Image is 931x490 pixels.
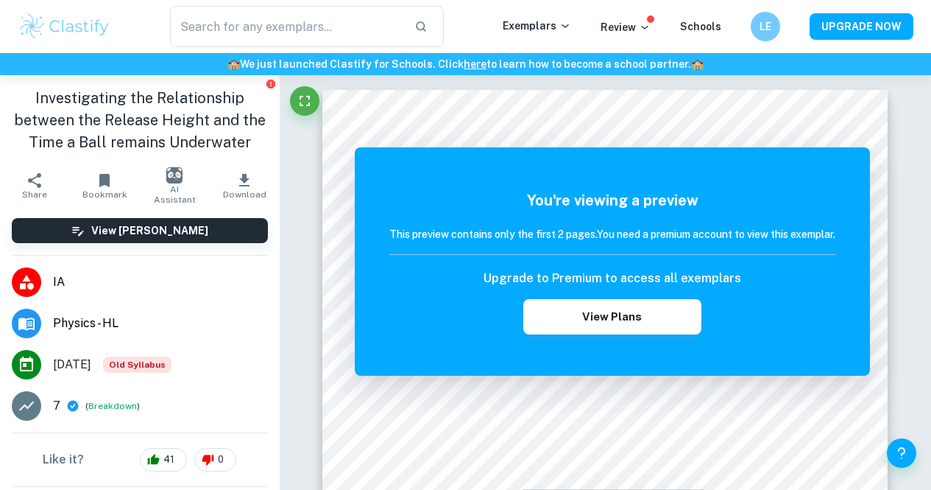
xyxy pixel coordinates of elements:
[82,189,127,200] span: Bookmark
[887,438,916,468] button: Help and Feedback
[680,21,721,32] a: Schools
[503,18,571,34] p: Exemplars
[18,12,111,41] img: Clastify logo
[103,357,171,373] div: Starting from the May 2025 session, the Physics IA requirements have changed. It's OK to refer to...
[266,78,277,89] button: Report issue
[691,58,704,70] span: 🏫
[810,13,913,40] button: UPGRADE NOW
[140,165,210,206] button: AI Assistant
[210,165,280,206] button: Download
[53,315,268,332] span: Physics - HL
[53,397,60,415] p: 7
[227,58,240,70] span: 🏫
[757,18,774,35] h6: LE
[290,86,319,116] button: Fullscreen
[3,56,928,72] h6: We just launched Clastify for Schools. Click to learn how to become a school partner.
[12,218,268,243] button: View [PERSON_NAME]
[751,12,780,41] button: LE
[464,58,486,70] a: here
[484,270,741,287] h6: Upgrade to Premium to access all exemplars
[70,165,140,206] button: Bookmark
[389,189,835,211] h5: You're viewing a preview
[210,452,232,467] span: 0
[91,223,208,239] h6: View [PERSON_NAME]
[85,399,140,413] span: ( )
[523,299,701,335] button: View Plans
[166,167,183,183] img: AI Assistant
[155,452,183,467] span: 41
[223,189,266,200] span: Download
[53,356,91,374] span: [DATE]
[43,451,84,469] h6: Like it?
[149,184,201,205] span: AI Assistant
[389,226,835,242] h6: This preview contains only the first 2 pages. You need a premium account to view this exemplar.
[170,6,403,47] input: Search for any exemplars...
[601,19,651,35] p: Review
[88,399,137,413] button: Breakdown
[53,273,268,291] span: IA
[103,357,171,373] span: Old Syllabus
[22,189,47,200] span: Share
[12,87,268,153] h1: Investigating the Relationship between the Release Height and the Time a Ball remains Underwater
